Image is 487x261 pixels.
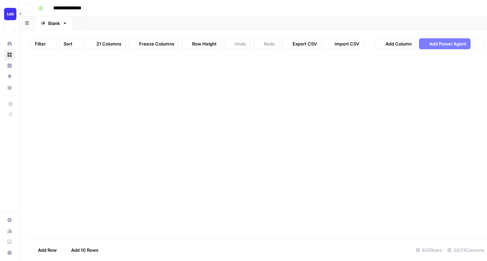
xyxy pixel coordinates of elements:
button: Row Height [181,38,221,49]
button: Add 10 Rows [61,245,103,256]
button: Workspace: Lob [4,5,15,23]
button: Filter [30,38,56,49]
span: Add 10 Rows [71,247,98,253]
button: Add Row [28,245,61,256]
a: Opportunities [4,71,15,82]
a: Learning Hub [4,236,15,247]
span: Filter [35,40,46,47]
button: Freeze Columns [128,38,179,49]
button: Help + Support [4,247,15,258]
button: Undo [224,38,251,49]
span: Freeze Columns [139,40,174,47]
a: Settings [4,214,15,225]
button: 21 Columns [86,38,126,49]
a: Home [4,38,15,49]
div: Blank [48,20,60,27]
span: Row Height [192,40,217,47]
a: Insights [4,60,15,71]
a: Browse [4,49,15,60]
span: 21 Columns [96,40,121,47]
button: Sort [59,38,83,49]
a: Usage [4,225,15,236]
a: Your Data [4,82,15,93]
span: Sort [64,40,72,47]
a: Blank [35,16,73,30]
span: Add Row [38,247,57,253]
img: Lob Logo [4,8,16,20]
